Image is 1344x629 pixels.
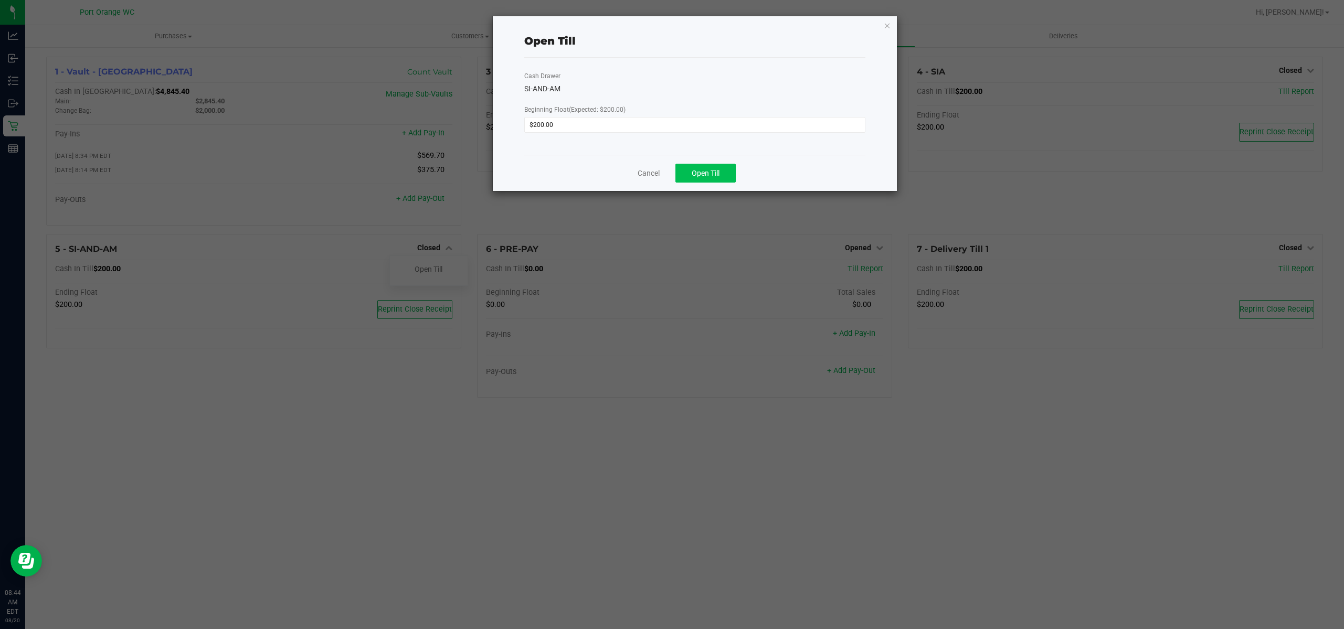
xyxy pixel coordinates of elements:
[569,106,626,113] span: (Expected: $200.00)
[10,545,42,577] iframe: Resource center
[675,164,736,183] button: Open Till
[524,83,866,94] div: SI-AND-AM
[524,33,576,49] div: Open Till
[692,169,719,177] span: Open Till
[638,168,660,179] a: Cancel
[524,71,560,81] label: Cash Drawer
[524,106,626,113] span: Beginning Float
